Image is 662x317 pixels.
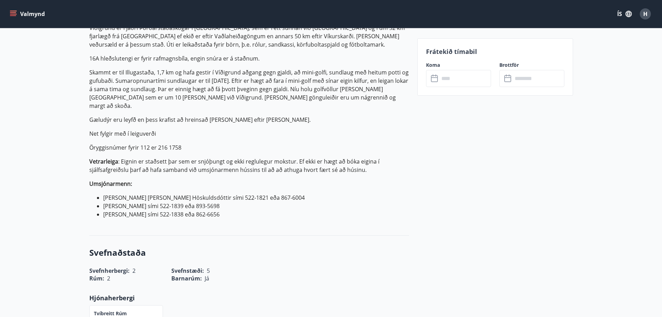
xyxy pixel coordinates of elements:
[8,8,48,20] button: menu
[613,8,636,20] button: ÍS
[171,275,202,282] span: Barnarúm :
[89,143,409,152] p: Öryggisnúmer fyrir 112 er 216 1758
[426,62,491,69] label: Koma
[89,158,118,165] strong: Vetrarleiga
[89,247,409,259] h3: Svefnaðstaða
[89,275,104,282] span: Rúm :
[89,24,409,49] p: Víðigrund er í jaðri Þórðarstaðaskógar í [GEOGRAPHIC_DATA], sem er rétt sunnan við [GEOGRAPHIC_DA...
[643,10,647,18] span: H
[89,129,409,138] p: Net fylgir með í leiguverði
[205,275,209,282] span: Já
[89,68,409,110] p: Skammt er til Illugastaða, 1,7 km og hafa gestir í Víðigrund aðgang gegn gjaldi, að mini-golfi, s...
[426,47,564,56] p: Frátekið tímabil
[89,157,409,174] p: : Eignin er staðsett þar sem er snjóþungt og ekki reglulegur mokstur. Ef ekki er hægt að bóka eig...
[103,210,409,219] li: [PERSON_NAME] sími 522-1838 eða 862-6656
[89,293,409,302] p: Hjónaherbergi
[499,62,564,69] label: Brottför
[103,193,409,202] li: [PERSON_NAME] [PERSON_NAME] Höskuldsdóttir sími 522-1821 eða 867-6004
[89,116,409,124] p: Gæludýr eru leyfð en þess krafist að hreinsað [PERSON_NAME] eftir [PERSON_NAME].
[637,6,654,22] button: H
[89,54,409,63] p: 16A hleðslutengi er fyrir rafmagnsbíla, engin snúra er á staðnum.
[103,202,409,210] li: [PERSON_NAME] sími 522-1839 eða 893-5698
[94,310,127,317] p: Tvíbreitt rúm
[107,275,110,282] span: 2
[89,180,132,188] strong: Umsjónarmenn:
